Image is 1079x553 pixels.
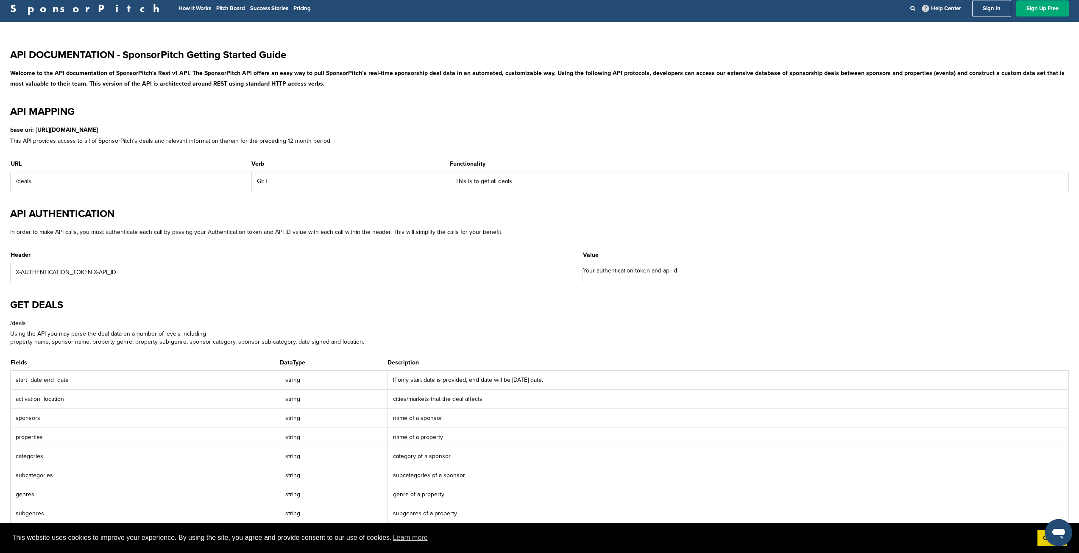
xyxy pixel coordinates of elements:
[11,247,583,263] th: Header
[11,504,280,523] td: subgenres
[280,504,388,523] td: string
[11,428,280,447] td: properties
[1016,0,1069,17] a: Sign Up Free
[920,3,963,14] a: Help Center
[388,466,1068,485] td: subcategories of a sponsor
[10,68,1069,89] p: Welcome to the API documentation of SponsorPitch's Rest v1 API. The SponsorPitch API offers an ea...
[11,447,280,466] td: categories
[10,125,1069,135] p: base uri: [URL][DOMAIN_NAME]
[10,3,165,14] a: SponsorPitch
[450,172,1068,191] td: This is to get all deals
[10,297,1069,313] h1: GET DEALS
[583,247,1069,263] th: Value
[388,409,1068,428] td: name of a sponsor
[10,104,1069,119] h1: API MAPPING
[251,156,450,172] th: Verb
[388,428,1068,447] td: name of a property
[12,531,1031,544] span: This website uses cookies to improve your experience. By using the site, you agree and provide co...
[1037,530,1067,547] a: dismiss cookie message
[1045,519,1072,546] iframe: Bouton de lancement de la fenêtre de messagerie
[280,447,388,466] td: string
[11,263,583,282] td: X-AUTHENTICATION_TOKEN X-API_ID
[10,318,1069,328] p: /deals
[583,263,1069,282] th: Your authentication token and api id
[388,390,1068,409] td: cities/markets that the deal affects
[11,156,252,172] th: URL
[388,355,1068,371] th: Description
[280,485,388,504] td: string
[280,371,388,390] td: string
[280,466,388,485] td: string
[450,156,1068,172] th: Functionality
[11,466,280,485] td: subcategories
[250,5,288,12] a: Success Stories
[11,409,280,428] td: sponsors
[10,136,1069,146] p: This API provides access to all of SponsorPitch's deals and relevant information therein for the ...
[251,172,450,191] td: GET
[280,409,388,428] td: string
[10,297,1069,523] div: property name, sponsor name, property genre, property sub-genre, sponsor category, sponsor sub-ca...
[392,531,429,544] a: learn more about cookies
[10,328,1069,339] p: Using the API you may parse the deal data on a number of levels including
[388,447,1068,466] td: category of a sponsor
[10,47,1069,63] h1: API DOCUMENTATION - SponsorPitch Getting Started Guide
[388,371,1068,390] td: If only start date is provided, end date will be [DATE] date.
[11,172,252,191] td: /deals
[280,355,388,371] th: DataType
[11,390,280,409] td: activation_location
[10,206,1069,222] h1: API AUTHENTICATION
[280,428,388,447] td: string
[11,371,280,390] td: start_date end_date
[178,5,211,12] a: How It Works
[216,5,245,12] a: Pitch Board
[388,504,1068,523] td: subgenres of a property
[11,485,280,504] td: genres
[293,5,311,12] a: Pricing
[280,390,388,409] td: string
[388,485,1068,504] td: genre of a property
[10,227,1069,237] p: In order to make API calls, you must authenticate each call by passing your Authentication token ...
[11,355,280,371] th: Fields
